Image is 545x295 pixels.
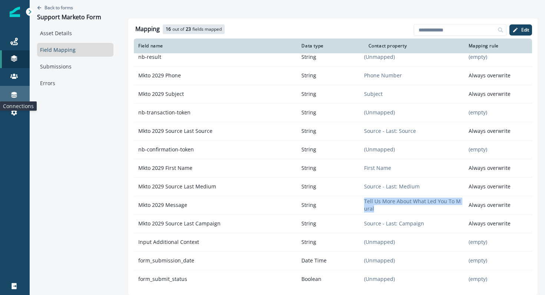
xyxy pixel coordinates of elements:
[134,254,297,267] p: form_submission_date
[464,106,532,119] p: (empty)
[134,198,297,212] p: Mkto 2029 Message
[37,4,73,11] button: Go back
[364,257,464,264] p: (Unmapped)
[464,143,532,156] p: (empty)
[464,217,532,230] p: Always overwrite
[192,26,222,33] p: fields mapped
[509,24,532,36] button: Edit
[297,87,364,101] p: String
[172,26,184,33] p: out of
[464,198,532,212] p: Always overwrite
[297,254,364,267] p: Date Time
[464,180,532,193] p: Always overwrite
[464,124,532,138] p: Always overwrite
[297,69,364,82] p: String
[37,26,113,40] a: Asset Details
[364,164,464,172] p: First Name
[134,180,297,193] p: Mkto 2029 Source Last Medium
[37,43,113,57] a: Field Mapping
[297,161,364,175] p: String
[186,26,191,33] p: 23
[37,60,113,73] a: Submissions
[138,43,293,49] div: Field name
[37,76,113,90] a: Errors
[469,43,528,49] div: Mapping rule
[364,109,464,116] p: (Unmapped)
[297,50,364,64] p: String
[464,235,532,249] p: (empty)
[297,272,364,286] p: Boolean
[464,50,532,64] p: (empty)
[134,143,297,156] p: nb-confirmation-token
[464,161,532,175] p: Always overwrite
[134,217,297,230] p: Mkto 2029 Source Last Campaign
[166,26,171,33] p: 16
[134,50,297,64] p: nb-result
[297,235,364,249] p: String
[134,87,297,101] p: Mkto 2029 Subject
[134,124,297,138] p: Mkto 2029 Source Last Source
[135,26,160,33] h2: Mapping
[134,161,297,175] p: Mkto 2029 First Name
[37,14,101,22] div: Support Marketo Form
[364,72,464,79] p: Phone Number
[134,106,297,119] p: nb-transaction-token
[297,198,364,212] p: String
[364,238,464,246] p: (Unmapped)
[364,275,464,283] p: (Unmapped)
[464,272,532,286] p: (empty)
[364,220,464,227] p: Source - Last: Campaign
[464,69,532,82] p: Always overwrite
[297,217,364,230] p: String
[297,180,364,193] p: String
[44,4,73,11] p: Back to forms
[364,90,464,98] p: Subject
[369,43,407,49] p: Contact property
[464,87,532,101] p: Always overwrite
[301,43,359,49] div: Data type
[10,7,20,17] img: Inflection
[297,106,364,119] p: String
[297,143,364,156] p: String
[521,27,529,33] p: Edit
[134,235,297,249] p: Input Additional Context
[364,183,464,190] p: Source - Last: Medium
[364,146,464,153] p: (Unmapped)
[134,69,297,82] p: Mkto 2029 Phone
[297,124,364,138] p: String
[364,127,464,135] p: Source - Last: Source
[134,272,297,286] p: form_submit_status
[464,254,532,267] p: (empty)
[364,53,464,61] p: (Unmapped)
[364,198,464,212] p: Tell Us More About What Led You To Mural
